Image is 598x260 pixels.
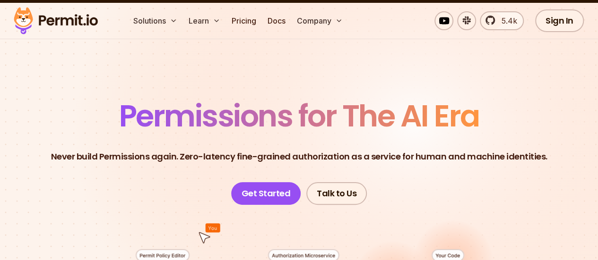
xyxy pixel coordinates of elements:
a: Sign In [535,9,584,32]
a: 5.4k [480,11,524,30]
p: Never build Permissions again. Zero-latency fine-grained authorization as a service for human and... [51,150,547,163]
span: 5.4k [496,15,517,26]
button: Solutions [130,11,181,30]
button: Company [293,11,347,30]
a: Get Started [231,182,301,205]
a: Talk to Us [306,182,367,205]
span: Permissions for The AI Era [119,95,479,137]
button: Learn [185,11,224,30]
img: Permit logo [9,5,102,37]
a: Pricing [228,11,260,30]
a: Docs [264,11,289,30]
